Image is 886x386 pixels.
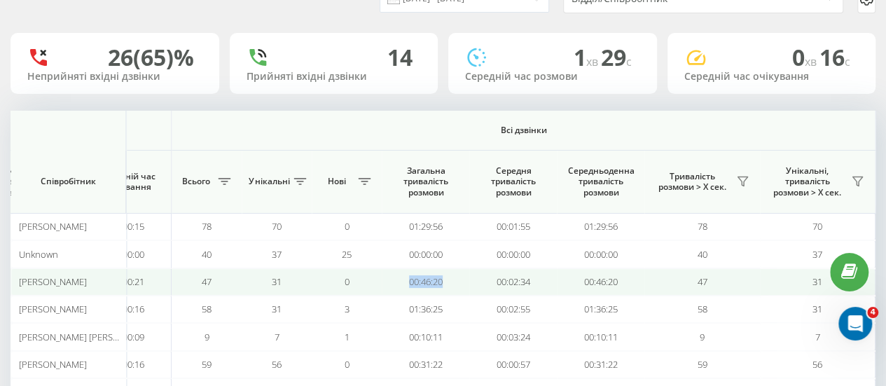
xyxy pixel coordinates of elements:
[84,296,172,323] td: 00:00:16
[382,323,469,350] td: 00:10:11
[345,275,349,288] span: 0
[84,213,172,240] td: 00:00:15
[767,165,847,198] span: Унікальні, тривалість розмови > Х сек.
[586,54,601,69] span: хв
[812,275,822,288] span: 31
[469,296,557,323] td: 00:02:55
[815,331,820,343] span: 7
[698,358,707,371] span: 59
[700,331,705,343] span: 9
[22,176,113,187] span: Співробітник
[247,71,422,83] div: Прийняті вхідні дзвінки
[275,331,279,343] span: 7
[557,240,644,268] td: 00:00:00
[382,268,469,296] td: 00:46:20
[272,303,282,315] span: 31
[18,220,86,233] span: [PERSON_NAME]
[819,42,850,72] span: 16
[845,54,850,69] span: c
[84,268,172,296] td: 00:00:21
[202,248,212,261] span: 40
[469,351,557,378] td: 00:00:57
[18,248,57,261] span: Unknown
[792,42,819,72] span: 0
[345,303,349,315] span: 3
[601,42,632,72] span: 29
[272,220,282,233] span: 70
[812,358,822,371] span: 56
[18,275,86,288] span: [PERSON_NAME]
[249,176,289,187] span: Унікальні
[18,303,86,315] span: [PERSON_NAME]
[108,44,194,71] div: 26 (65)%
[387,44,413,71] div: 14
[202,358,212,371] span: 59
[345,358,349,371] span: 0
[469,240,557,268] td: 00:00:00
[684,71,859,83] div: Середній час очікування
[202,220,212,233] span: 78
[574,42,601,72] span: 1
[812,248,822,261] span: 37
[812,303,822,315] span: 31
[95,171,160,193] span: Середній час очікування
[84,323,172,350] td: 00:00:09
[465,71,640,83] div: Середній час розмови
[202,303,212,315] span: 58
[202,275,212,288] span: 47
[698,248,707,261] span: 40
[557,268,644,296] td: 00:46:20
[469,268,557,296] td: 00:02:34
[557,213,644,240] td: 01:29:56
[382,296,469,323] td: 01:36:25
[213,125,833,136] span: Всі дзвінки
[469,213,557,240] td: 00:01:55
[838,307,872,340] iframe: Intercom live chat
[626,54,632,69] span: c
[557,296,644,323] td: 01:36:25
[205,331,209,343] span: 9
[382,351,469,378] td: 00:31:22
[382,240,469,268] td: 00:00:00
[382,213,469,240] td: 01:29:56
[698,303,707,315] span: 58
[84,240,172,268] td: 00:00:00
[345,331,349,343] span: 1
[698,220,707,233] span: 78
[345,220,349,233] span: 0
[480,165,546,198] span: Середня тривалість розмови
[272,275,282,288] span: 31
[319,176,354,187] span: Нові
[18,331,156,343] span: [PERSON_NAME] [PERSON_NAME]
[557,351,644,378] td: 00:31:22
[18,358,86,371] span: [PERSON_NAME]
[84,351,172,378] td: 00:00:16
[392,165,459,198] span: Загальна тривалість розмови
[805,54,819,69] span: хв
[867,307,878,318] span: 4
[469,323,557,350] td: 00:03:24
[557,323,644,350] td: 00:10:11
[567,165,634,198] span: Середньоденна тривалість розмови
[342,248,352,261] span: 25
[272,248,282,261] span: 37
[27,71,202,83] div: Неприйняті вхідні дзвінки
[698,275,707,288] span: 47
[272,358,282,371] span: 56
[651,171,732,193] span: Тривалість розмови > Х сек.
[179,176,214,187] span: Всього
[812,220,822,233] span: 70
